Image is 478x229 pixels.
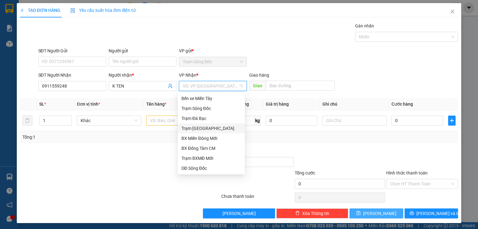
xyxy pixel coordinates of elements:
span: Trạm Sông Đốc [183,57,243,66]
span: plus [20,8,24,12]
div: Trạm Đá Bạc [178,113,245,123]
div: Trạm Sài Gòn [178,123,245,133]
div: Trạm Sông Đốc [181,105,241,112]
span: [PERSON_NAME] và In [416,210,460,217]
button: printer[PERSON_NAME] và In [405,208,458,218]
div: SĐT Người Nhận [38,72,106,79]
span: VP Nhận [179,73,196,78]
span: printer [410,211,414,216]
span: Giao hàng [249,73,269,78]
div: Trạm Sông Đốc [178,103,245,113]
span: close [450,9,455,14]
button: Close [444,3,461,21]
div: Bến xe Miền Tây [178,93,245,103]
span: Xóa Thông tin [302,210,329,217]
span: Yêu cầu xuất hóa đơn điện tử [70,8,136,13]
span: save [356,211,361,216]
div: DĐ Sông Đốc [181,165,241,172]
input: Dọc đường [266,81,335,91]
div: BX Miền Đông Mới [181,135,241,142]
div: Trạm Đá Bạc [181,115,241,122]
button: [PERSON_NAME] [203,208,275,218]
div: VP gửi [179,47,247,54]
span: TẠO ĐƠN HÀNG [20,8,60,13]
th: Ghi chú [320,98,389,110]
span: Tên hàng [146,102,166,107]
div: Bến xe Miền Tây [181,95,241,102]
div: BX Đồng Tâm CM [178,143,245,153]
div: Trạm BXMĐ Mới [181,155,241,162]
div: BX Đồng Tâm CM [181,145,241,152]
span: Cước hàng [391,102,413,107]
div: Người nhận [109,72,176,79]
div: Người gửi [109,47,176,54]
span: [PERSON_NAME] [363,210,396,217]
div: Trạm [GEOGRAPHIC_DATA] [181,125,241,132]
label: Gán nhãn [355,23,374,28]
div: BX Miền Đông Mới [178,133,245,143]
div: SĐT Người Gửi [38,47,106,54]
button: plus [448,116,456,126]
div: Tổng: 1 [22,134,185,141]
span: Tổng cước [295,170,315,175]
span: delete [295,211,300,216]
span: Giao [249,81,266,91]
label: Hình thức thanh toán [386,170,428,175]
span: kg [255,116,261,126]
input: 0 [266,116,317,126]
div: Trạm BXMĐ Mới [178,153,245,163]
input: VD: Bàn, Ghế [146,116,210,126]
span: Khác [81,116,137,125]
span: SL [39,102,44,107]
img: icon [70,8,75,13]
div: DĐ Sông Đốc [178,163,245,173]
button: save[PERSON_NAME] [349,208,403,218]
button: deleteXóa Thông tin [276,208,348,218]
span: Giá trị hàng [266,102,289,107]
input: Ghi Chú [322,116,387,126]
span: [PERSON_NAME] [223,210,256,217]
span: user-add [168,83,173,88]
span: plus [448,118,455,123]
button: delete [22,116,32,126]
span: Đơn vị tính [77,102,100,107]
div: Chưa thanh toán [221,193,294,204]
